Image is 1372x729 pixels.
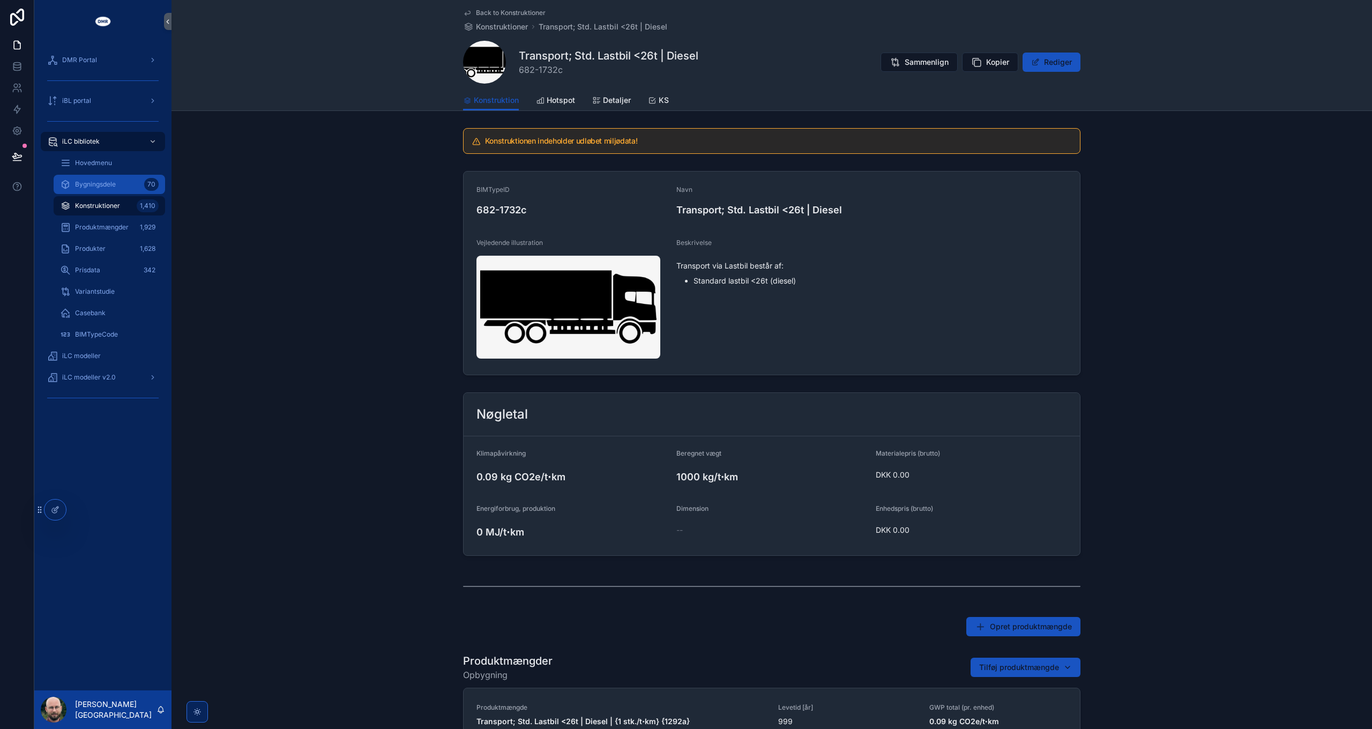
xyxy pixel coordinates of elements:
span: Produktmængde [476,703,765,712]
button: Rediger [1023,53,1080,72]
a: BIMTypeCode [54,325,165,344]
span: iBL portal [62,96,91,105]
a: Konstruktioner [463,21,528,32]
a: Variantstudie [54,282,165,301]
a: iBL portal [41,91,165,110]
span: Konstruktioner [75,202,120,210]
span: -- [676,525,683,535]
span: iLC modeller v2.0 [62,373,116,382]
a: iLC modeller v2.0 [41,368,165,387]
img: 23-235289_transparent-food-truck-icon-png-big-truck-icon-1605857883.png [476,256,660,359]
span: Produktmængder [75,223,129,232]
span: Materialepris (brutto) [876,449,940,457]
span: Hotspot [547,95,575,106]
img: App logo [94,13,111,30]
span: Prisdata [75,266,100,274]
div: scrollable content [34,43,171,420]
h4: 0 MJ/t⋅km [476,525,668,539]
a: Hotspot [536,91,575,112]
button: Opret produktmængde [966,617,1080,636]
a: iLC bibliotek [41,132,165,151]
div: 1,929 [137,221,159,234]
h4: 1000 kg/t⋅km [676,470,868,484]
h4: 0.09 kg CO2e/t⋅km [476,470,668,484]
span: 999 [778,716,916,727]
a: Casebank [54,303,165,323]
a: Bygningsdele70 [54,175,165,194]
strong: 0.09 kg CO2e/t⋅km [929,717,999,726]
span: BIMTypeID [476,185,510,194]
strong: Transport; Std. Lastbil <26t | Diesel | {1 stk./t⋅km} {1292a} [476,717,690,726]
span: iLC bibliotek [62,137,100,146]
button: Sammenlign [881,53,958,72]
span: DMR Portal [62,56,97,64]
a: KS [648,91,669,112]
span: Vejledende illustration [476,239,543,247]
span: Konstruktioner [476,21,528,32]
p: Transport via Lastbil består af: [676,260,1067,271]
h1: Produktmængder [463,653,553,668]
a: DMR Portal [41,50,165,70]
div: 1,628 [137,242,159,255]
div: 1,410 [137,199,159,212]
a: Produkter1,628 [54,239,165,258]
span: Back to Konstruktioner [476,9,546,17]
span: KS [659,95,669,106]
a: Hovedmenu [54,153,165,173]
span: Beskrivelse [676,239,712,247]
span: Sammenlign [905,57,949,68]
h5: Konstruktionen indeholder udløbet miljødata! [485,137,1071,145]
h2: Nøgletal [476,406,528,423]
a: Detaljer [592,91,631,112]
div: 70 [144,178,159,191]
a: iLC modeller [41,346,165,366]
h4: 682-1732c [476,203,668,217]
span: Detaljer [603,95,631,106]
a: Konstruktioner1,410 [54,196,165,215]
span: Produkter [75,244,106,253]
button: Tilføj produktmængde [971,658,1080,677]
span: Konstruktion [474,95,519,106]
span: Variantstudie [75,287,115,296]
li: Standard lastbil <26t (diesel) [694,276,1067,286]
span: GWP total (pr. enhed) [929,703,1068,712]
span: Dimension [676,504,709,512]
span: 682-1732c [519,63,698,76]
a: Transport; Std. Lastbil <26t | Diesel [539,21,667,32]
span: Beregnet vægt [676,449,721,457]
p: [PERSON_NAME] [GEOGRAPHIC_DATA] [75,699,156,720]
span: Kopier [986,57,1009,68]
span: DKK 0.00 [876,470,1017,480]
span: Hovedmenu [75,159,112,167]
h4: Transport; Std. Lastbil <26t | Diesel [676,203,1067,217]
span: Levetid [år] [778,703,916,712]
a: Produktmængder1,929 [54,218,165,237]
span: Opbygning [463,668,553,681]
span: Tilføj produktmængde [979,662,1059,673]
span: Klimapåvirkning [476,449,526,457]
button: Kopier [962,53,1018,72]
a: Back to Konstruktioner [463,9,546,17]
span: iLC modeller [62,352,101,360]
span: Navn [676,185,692,194]
span: Casebank [75,309,106,317]
span: Energiforbrug, produktion [476,504,555,512]
span: Enhedspris (brutto) [876,504,933,512]
span: BIMTypeCode [75,330,118,339]
a: Prisdata342 [54,261,165,280]
span: Opret produktmængde [990,621,1072,632]
h1: Transport; Std. Lastbil <26t | Diesel [519,48,698,63]
span: DKK 0.00 [876,525,1017,535]
div: 342 [140,264,159,277]
a: Konstruktion [463,91,519,111]
span: Bygningsdele [75,180,116,189]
